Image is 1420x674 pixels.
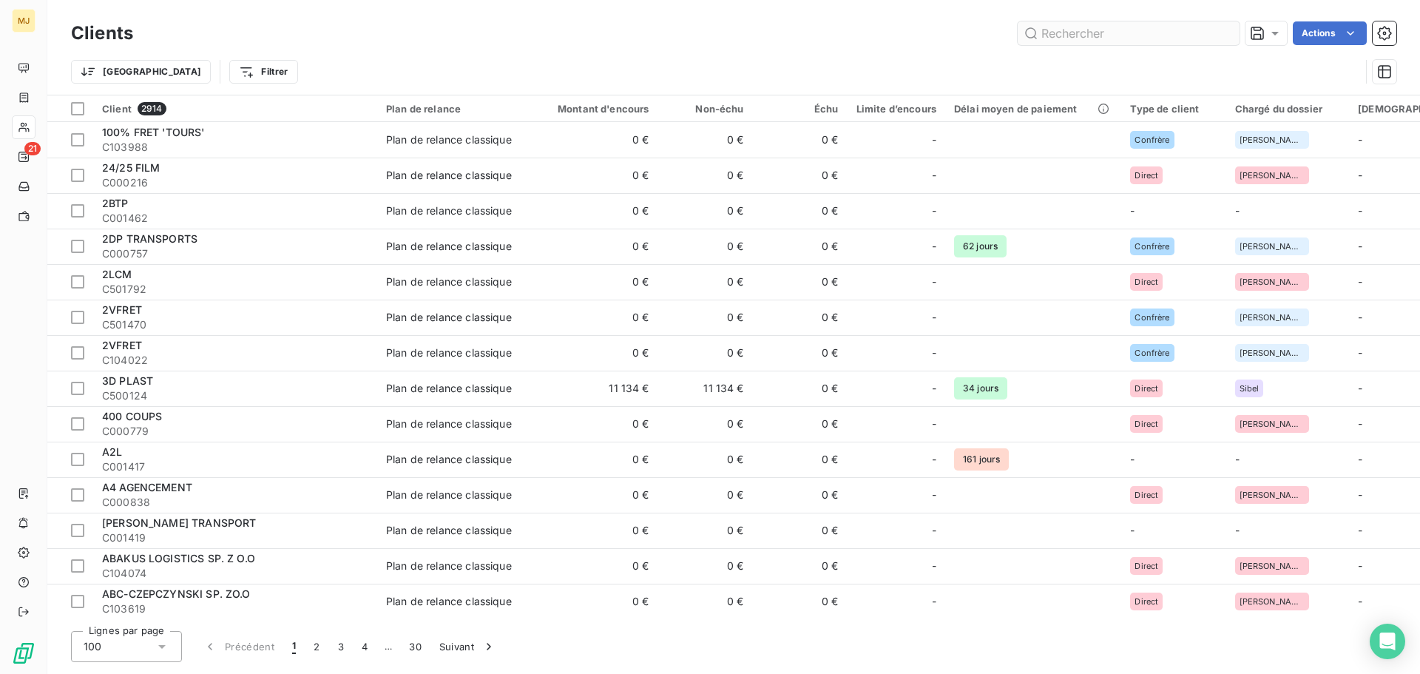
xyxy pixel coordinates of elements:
[386,346,512,360] div: Plan de relance classique
[1135,171,1158,180] span: Direct
[762,103,839,115] div: Échu
[1358,169,1362,181] span: -
[531,229,658,264] td: 0 €
[102,481,192,493] span: A4 AGENCEMENT
[1358,524,1362,536] span: -
[1135,384,1158,393] span: Direct
[531,406,658,442] td: 0 €
[1240,597,1305,606] span: [PERSON_NAME]
[1358,595,1362,607] span: -
[1240,419,1305,428] span: [PERSON_NAME]
[102,317,368,332] span: C501470
[292,639,296,654] span: 1
[658,193,753,229] td: 0 €
[1370,624,1405,659] div: Open Intercom Messenger
[658,122,753,158] td: 0 €
[1130,453,1135,465] span: -
[386,594,512,609] div: Plan de relance classique
[753,122,848,158] td: 0 €
[753,335,848,371] td: 0 €
[102,161,160,174] span: 24/25 FILM
[1358,204,1362,217] span: -
[386,203,512,218] div: Plan de relance classique
[658,548,753,584] td: 0 €
[283,631,305,662] button: 1
[386,559,512,573] div: Plan de relance classique
[531,442,658,477] td: 0 €
[1358,133,1362,146] span: -
[932,132,936,147] span: -
[753,513,848,548] td: 0 €
[753,584,848,619] td: 0 €
[1135,491,1158,499] span: Direct
[753,158,848,193] td: 0 €
[1130,103,1217,115] div: Type de client
[102,268,132,280] span: 2LCM
[102,552,255,565] span: ABAKUS LOGISTICS SP. Z O.O
[386,168,512,183] div: Plan de relance classique
[102,530,368,545] span: C001419
[430,631,505,662] button: Suivant
[1235,524,1240,536] span: -
[932,203,936,218] span: -
[71,20,133,47] h3: Clients
[954,377,1007,400] span: 34 jours
[753,229,848,264] td: 0 €
[102,353,368,368] span: C104022
[531,477,658,513] td: 0 €
[12,641,35,665] img: Logo LeanPay
[71,60,211,84] button: [GEOGRAPHIC_DATA]
[932,559,936,573] span: -
[753,264,848,300] td: 0 €
[1135,242,1169,251] span: Confrère
[932,594,936,609] span: -
[102,424,368,439] span: C000779
[400,631,430,662] button: 30
[1358,311,1362,323] span: -
[1018,21,1240,45] input: Rechercher
[102,374,153,387] span: 3D PLAST
[753,548,848,584] td: 0 €
[932,239,936,254] span: -
[102,410,162,422] span: 400 COUPS
[531,335,658,371] td: 0 €
[658,335,753,371] td: 0 €
[658,158,753,193] td: 0 €
[1135,135,1169,144] span: Confrère
[531,193,658,229] td: 0 €
[1358,275,1362,288] span: -
[658,371,753,406] td: 11 134 €
[1240,171,1305,180] span: [PERSON_NAME]
[102,303,142,316] span: 2VFRET
[932,381,936,396] span: -
[102,197,129,209] span: 2BTP
[932,452,936,467] span: -
[305,631,328,662] button: 2
[386,381,512,396] div: Plan de relance classique
[102,211,368,226] span: C001462
[658,300,753,335] td: 0 €
[531,513,658,548] td: 0 €
[753,193,848,229] td: 0 €
[1135,419,1158,428] span: Direct
[531,122,658,158] td: 0 €
[954,448,1009,471] span: 161 jours
[1130,204,1135,217] span: -
[1135,348,1169,357] span: Confrère
[1293,21,1367,45] button: Actions
[932,488,936,502] span: -
[932,417,936,431] span: -
[753,442,848,477] td: 0 €
[1135,597,1158,606] span: Direct
[102,246,368,261] span: C000757
[658,264,753,300] td: 0 €
[856,103,936,115] div: Limite d’encours
[1240,348,1305,357] span: [PERSON_NAME]
[658,406,753,442] td: 0 €
[658,229,753,264] td: 0 €
[531,371,658,406] td: 11 134 €
[329,631,353,662] button: 3
[932,274,936,289] span: -
[1358,559,1362,572] span: -
[1240,313,1305,322] span: [PERSON_NAME]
